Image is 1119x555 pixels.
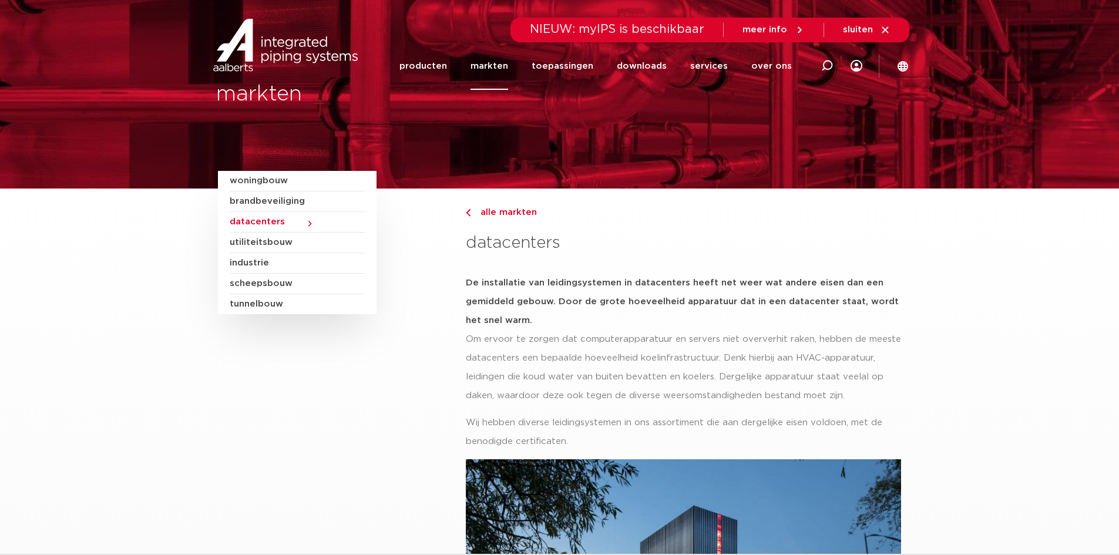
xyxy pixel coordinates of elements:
a: woningbouw [230,171,365,191]
span: alle markten [473,208,537,217]
a: tunnelbouw [230,294,365,314]
span: meer info [742,25,787,34]
span: sluiten [843,25,873,34]
img: chevron-right.svg [466,209,471,217]
div: my IPS [851,42,862,90]
p: Om ervoor te zorgen dat computerapparatuur en servers niet oververhit raken, hebben de meeste dat... [466,330,901,405]
a: services [690,42,728,90]
a: toepassingen [532,42,593,90]
a: datacenters [230,212,365,233]
h3: datacenters [466,231,901,255]
a: producten [399,42,447,90]
span: NIEUW: myIPS is beschikbaar [530,23,704,35]
nav: Menu [399,42,792,90]
a: meer info [742,25,805,35]
a: utiliteitsbouw [230,233,365,253]
a: over ons [751,42,792,90]
p: Wij hebben diverse leidingsystemen in ons assortiment die aan dergelijke eisen voldoen, met de be... [466,413,901,451]
a: brandbeveiliging [230,191,365,212]
a: downloads [617,42,667,90]
h5: De installatie van leidingsystemen in datacenters heeft net weer wat andere eisen dan een gemidde... [466,274,901,330]
a: industrie [230,253,365,274]
a: markten [471,42,508,90]
a: alle markten [466,206,901,220]
a: sluiten [843,25,891,35]
h2: markten [216,80,554,109]
a: scheepsbouw [230,274,365,294]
